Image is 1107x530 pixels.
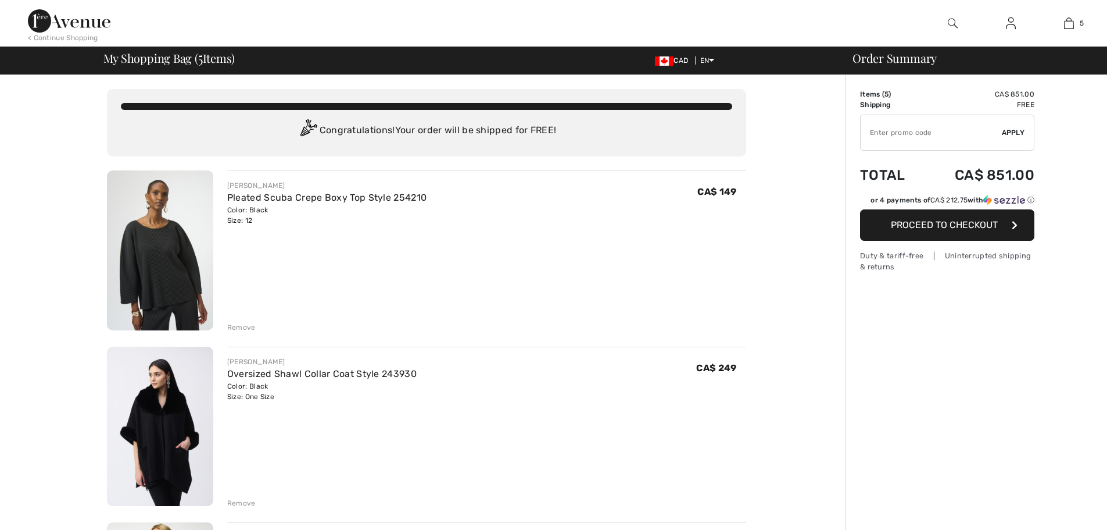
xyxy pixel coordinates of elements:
span: CAD [655,56,693,65]
div: or 4 payments ofCA$ 212.75withSezzle Click to learn more about Sezzle [860,195,1034,209]
span: CA$ 212.75 [930,196,968,204]
div: Congratulations! Your order will be shipped for FREE! [121,119,732,143]
div: or 4 payments of with [870,195,1034,205]
td: Free [923,99,1034,110]
button: Proceed to Checkout [860,209,1034,241]
img: Pleated Scuba Crepe Boxy Top Style 254210 [107,170,213,330]
td: Items ( ) [860,89,923,99]
img: My Bag [1064,16,1074,30]
img: Congratulation2.svg [296,119,320,143]
td: CA$ 851.00 [923,89,1034,99]
span: EN [700,56,715,65]
img: Canadian Dollar [655,56,673,66]
span: Proceed to Checkout [891,219,998,230]
span: My Shopping Bag ( Items) [103,52,235,64]
span: CA$ 249 [696,362,736,374]
span: 5 [198,49,203,65]
div: [PERSON_NAME] [227,180,427,191]
img: Sezzle [983,195,1025,205]
td: Shipping [860,99,923,110]
div: Duty & tariff-free | Uninterrupted shipping & returns [860,250,1034,272]
div: Remove [227,498,256,508]
a: 5 [1040,16,1097,30]
img: search the website [948,16,958,30]
div: < Continue Shopping [28,33,98,43]
span: 5 [1080,18,1084,29]
span: 5 [884,90,889,98]
div: [PERSON_NAME] [227,357,417,367]
a: Oversized Shawl Collar Coat Style 243930 [227,368,417,379]
td: CA$ 851.00 [923,155,1034,195]
img: My Info [1006,16,1016,30]
a: Sign In [997,16,1025,31]
div: Order Summary [839,52,1100,64]
div: Color: Black Size: One Size [227,381,417,402]
div: Remove [227,322,256,333]
img: Oversized Shawl Collar Coat Style 243930 [107,347,213,507]
td: Total [860,155,923,195]
img: 1ère Avenue [28,9,110,33]
span: Apply [1002,127,1025,138]
div: Color: Black Size: 12 [227,205,427,226]
input: Promo code [861,115,1002,150]
a: Pleated Scuba Crepe Boxy Top Style 254210 [227,192,427,203]
span: CA$ 149 [697,186,736,197]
